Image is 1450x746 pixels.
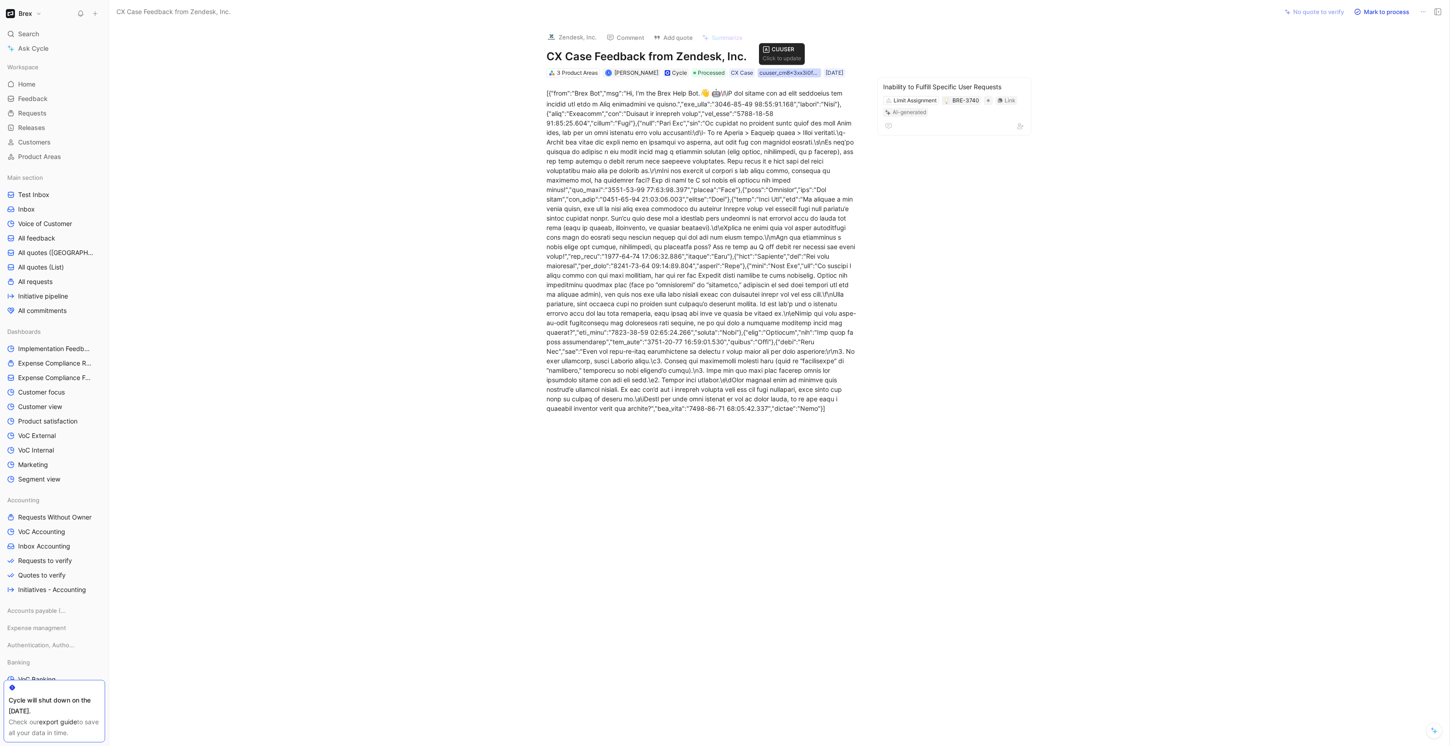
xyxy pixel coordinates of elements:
[4,554,105,568] a: Requests to verify
[7,658,30,667] span: Banking
[18,205,35,214] span: Inbox
[4,106,105,120] a: Requests
[4,7,44,20] button: BrexBrex
[759,68,819,77] div: cuuser_cm8x3xx3i0f6f0i216uwnhx4t
[4,655,105,669] div: Banking
[18,292,68,301] span: Initiative pipeline
[18,571,66,580] span: Quotes to verify
[4,568,105,582] a: Quotes to verify
[4,171,105,184] div: Main section
[18,263,64,272] span: All quotes (List)
[4,150,105,164] a: Product Areas
[4,260,105,274] a: All quotes (List)
[18,248,95,257] span: All quotes ([GEOGRAPHIC_DATA])
[603,31,648,44] button: Comment
[7,173,43,182] span: Main section
[557,68,598,77] div: 3 Product Areas
[18,359,94,368] span: Expense Compliance Requests
[18,80,35,89] span: Home
[672,68,687,77] div: Cycle
[547,33,556,42] img: logo
[614,69,658,76] span: [PERSON_NAME]
[893,108,926,117] div: AI-generated
[4,27,105,41] div: Search
[691,68,726,77] div: Processed
[4,42,105,55] a: Ask Cycle
[18,475,60,484] span: Segment view
[4,371,105,385] a: Expense Compliance Feedback
[4,604,105,617] div: Accounts payable (AP)
[18,152,61,161] span: Product Areas
[18,234,55,243] span: All feedback
[4,356,105,370] a: Expense Compliance Requests
[4,60,105,74] div: Workspace
[4,92,105,106] a: Feedback
[18,109,47,118] span: Requests
[4,655,105,744] div: BankingVoC BankingInbox BankingRequests to verifyQuotes to verifyInitiatives - Banking
[7,623,66,632] span: Expense managment
[4,342,105,356] a: Implementation Feedback
[546,49,860,64] h1: CX Case Feedback from Zendesk, Inc.
[4,472,105,486] a: Segment view
[4,493,105,507] div: Accounting
[4,493,105,597] div: AccountingRequests Without OwnerVoC AccountingInbox AccountingRequests to verifyQuotes to verifyI...
[18,556,72,565] span: Requests to verify
[4,673,105,686] a: VoC Banking
[4,217,105,231] a: Voice of Customer
[826,68,843,77] div: [DATE]
[894,96,937,105] div: Limit Assignment
[18,542,70,551] span: Inbox Accounting
[4,231,105,245] a: All feedback
[944,98,949,104] img: 💡
[18,585,86,594] span: Initiatives - Accounting
[18,460,48,469] span: Marketing
[698,31,747,44] button: Summarize
[4,246,105,260] a: All quotes ([GEOGRAPHIC_DATA])
[7,606,68,615] span: Accounts payable (AP)
[4,638,105,655] div: Authentication, Authorization & Auditing
[4,458,105,472] a: Marketing
[18,29,39,39] span: Search
[543,30,601,44] button: logoZendesk, Inc.
[4,121,105,135] a: Releases
[606,70,611,75] div: A
[4,289,105,303] a: Initiative pipeline
[4,325,105,338] div: Dashboards
[18,431,56,440] span: VoC External
[116,6,231,17] span: CX Case Feedback from Zendesk, Inc.
[4,604,105,620] div: Accounts payable (AP)
[18,344,93,353] span: Implementation Feedback
[700,88,710,97] span: 👋
[4,188,105,202] a: Test Inbox
[18,94,48,103] span: Feedback
[6,9,15,18] img: Brex
[18,373,94,382] span: Expense Compliance Feedback
[4,171,105,318] div: Main sectionTest InboxInboxVoice of CustomerAll feedbackAll quotes ([GEOGRAPHIC_DATA])All quotes ...
[7,496,39,505] span: Accounting
[4,77,105,91] a: Home
[7,63,39,72] span: Workspace
[4,325,105,486] div: DashboardsImplementation FeedbackExpense Compliance RequestsExpense Compliance FeedbackCustomer f...
[4,304,105,318] a: All commitments
[9,717,100,738] div: Check our to save all your data in time.
[943,97,950,104] button: 💡
[883,82,1025,92] div: Inability to Fulfill Specific User Requests
[4,539,105,553] a: Inbox Accounting
[18,306,67,315] span: All commitments
[711,88,721,97] span: 🤖
[952,96,979,105] div: BRE-3740
[18,123,45,132] span: Releases
[39,718,77,726] a: export guide
[4,621,105,635] div: Expense managment
[18,190,49,199] span: Test Inbox
[4,583,105,597] a: Initiatives - Accounting
[18,446,54,455] span: VoC Internal
[4,621,105,637] div: Expense managment
[4,202,105,216] a: Inbox
[4,414,105,428] a: Product satisfaction
[4,443,105,457] a: VoC Internal
[731,68,753,77] div: CX Case
[4,400,105,414] a: Customer view
[18,402,62,411] span: Customer view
